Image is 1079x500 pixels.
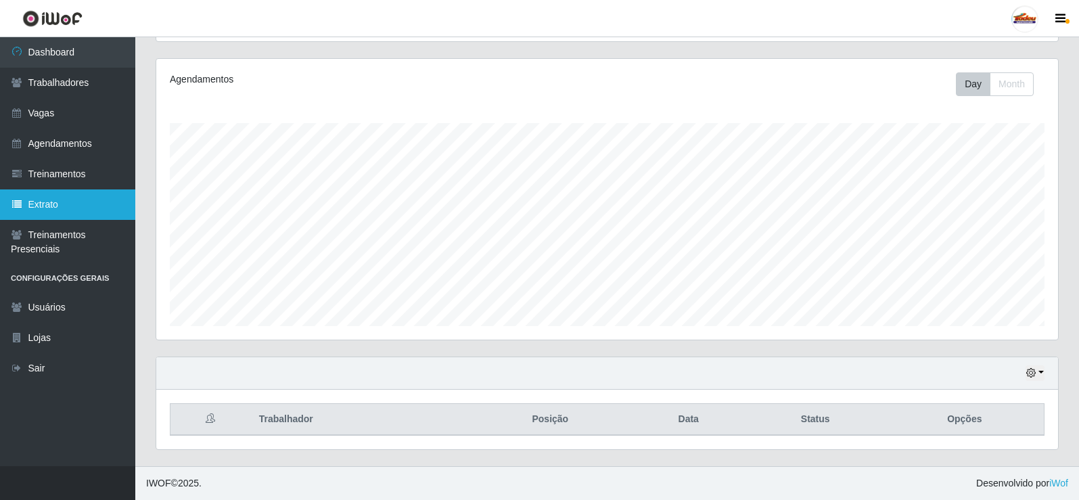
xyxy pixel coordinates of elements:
th: Data [632,404,745,436]
span: IWOF [146,478,171,488]
img: CoreUI Logo [22,10,83,27]
span: Desenvolvido por [976,476,1068,491]
th: Opções [886,404,1044,436]
th: Status [745,404,886,436]
div: Agendamentos [170,72,522,87]
th: Trabalhador [251,404,469,436]
button: Month [990,72,1034,96]
a: iWof [1049,478,1068,488]
div: First group [956,72,1034,96]
div: Toolbar with button groups [956,72,1044,96]
th: Posição [469,404,632,436]
button: Day [956,72,990,96]
span: © 2025 . [146,476,202,491]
